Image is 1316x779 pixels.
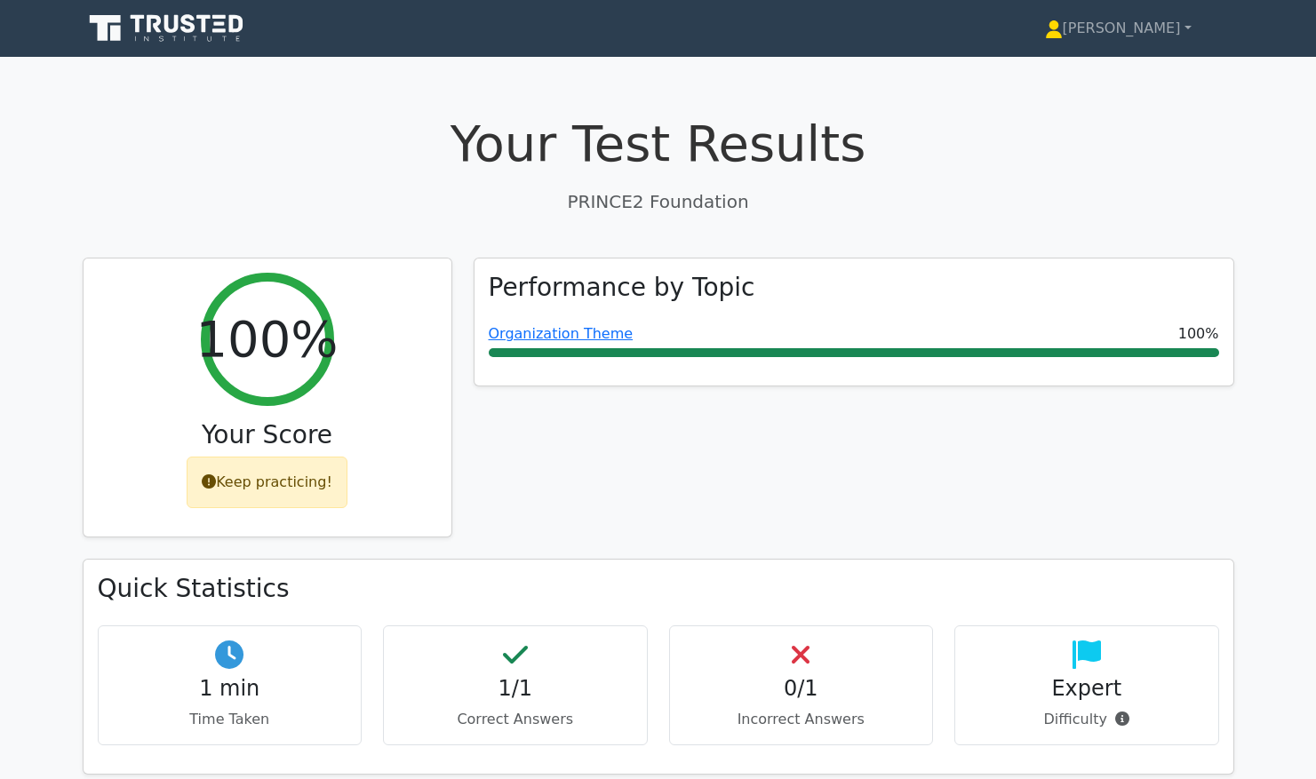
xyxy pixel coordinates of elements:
[969,709,1204,730] p: Difficulty
[98,574,1219,604] h3: Quick Statistics
[83,188,1234,215] p: PRINCE2 Foundation
[398,676,633,702] h4: 1/1
[684,709,919,730] p: Incorrect Answers
[195,309,338,369] h2: 100%
[489,325,634,342] a: Organization Theme
[1178,323,1219,345] span: 100%
[684,676,919,702] h4: 0/1
[969,676,1204,702] h4: Expert
[1002,11,1234,46] a: [PERSON_NAME]
[113,676,347,702] h4: 1 min
[489,273,755,303] h3: Performance by Topic
[98,420,437,450] h3: Your Score
[83,114,1234,173] h1: Your Test Results
[187,457,347,508] div: Keep practicing!
[398,709,633,730] p: Correct Answers
[113,709,347,730] p: Time Taken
